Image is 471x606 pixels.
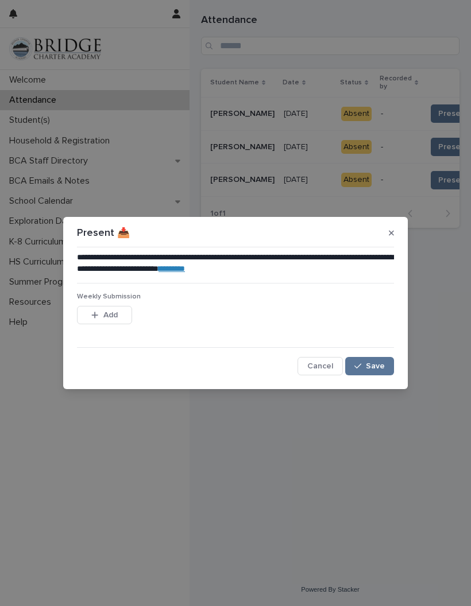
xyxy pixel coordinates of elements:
span: Weekly Submission [77,293,141,300]
button: Cancel [298,357,343,375]
span: Add [103,311,118,319]
span: Save [366,362,385,370]
button: Save [345,357,394,375]
button: Add [77,306,132,324]
p: Present 📥 [77,227,130,240]
span: Cancel [307,362,333,370]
